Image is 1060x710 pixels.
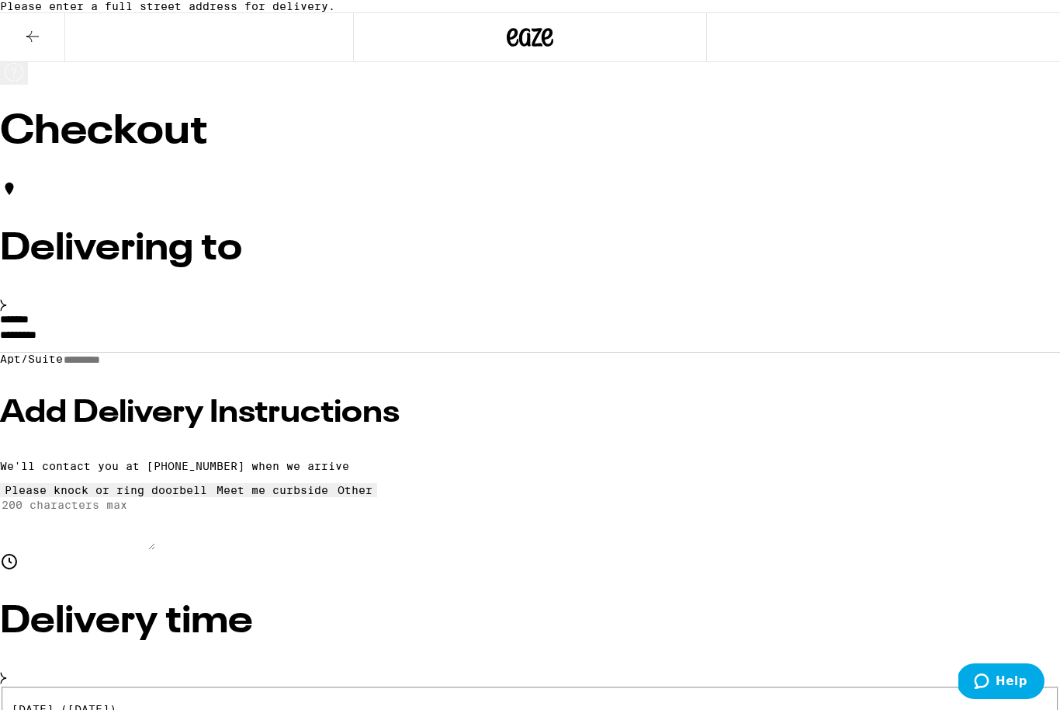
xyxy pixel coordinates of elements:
[217,484,328,496] div: Meet me curbside
[333,483,377,497] button: Other
[338,484,372,496] div: Other
[212,483,333,497] button: Meet me curbside
[5,484,207,496] div: Please knock or ring doorbell
[958,663,1044,702] iframe: Opens a widget where you can find more information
